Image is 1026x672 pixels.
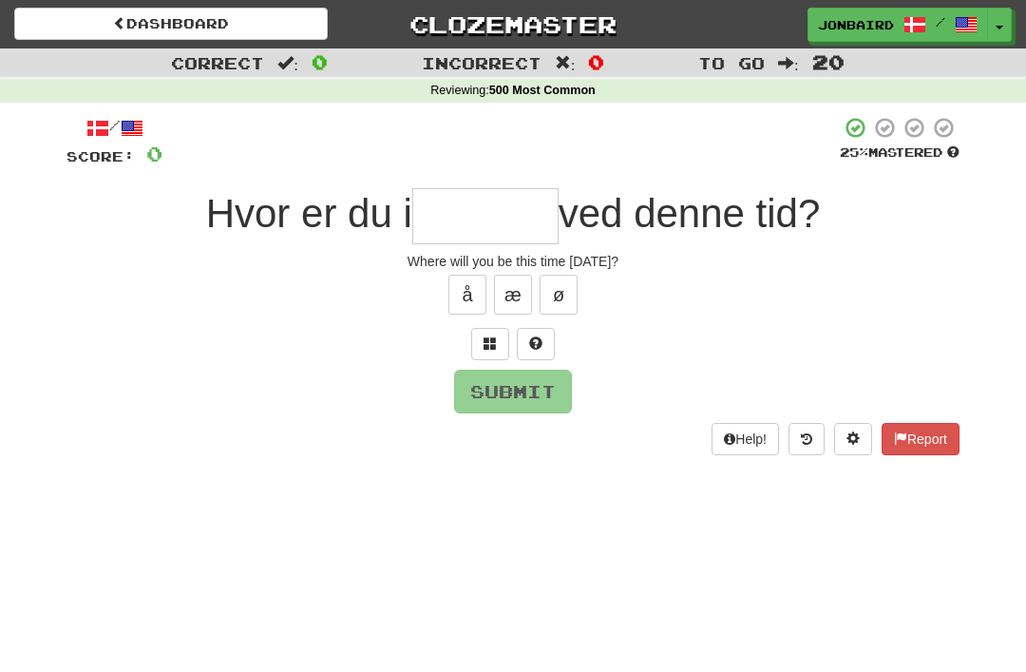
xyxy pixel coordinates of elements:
span: : [555,55,576,71]
span: / [936,15,945,29]
div: Mastered [840,144,959,162]
span: 0 [588,50,604,73]
a: Dashboard [14,8,328,40]
span: : [778,55,799,71]
button: Help! [712,423,779,455]
span: 20 [812,50,845,73]
button: Single letter hint - you only get 1 per sentence and score half the points! alt+h [517,328,555,360]
button: Round history (alt+y) [788,423,825,455]
button: Submit [454,370,572,413]
span: : [277,55,298,71]
button: Report [882,423,959,455]
strong: 500 Most Common [489,84,596,97]
span: 0 [146,142,162,165]
span: Correct [171,53,264,72]
span: To go [698,53,765,72]
span: Score: [66,148,135,164]
span: ved denne tid? [559,191,821,236]
button: æ [494,275,532,315]
span: Incorrect [422,53,541,72]
button: ø [540,275,578,315]
a: Clozemaster [356,8,670,41]
span: Hvor er du i [206,191,412,236]
div: / [66,116,162,140]
span: 25 % [840,144,868,160]
span: JonBaird [818,16,894,33]
span: 0 [312,50,328,73]
button: Switch sentence to multiple choice alt+p [471,328,509,360]
div: Where will you be this time [DATE]? [66,252,959,271]
button: å [448,275,486,315]
a: JonBaird / [807,8,988,42]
